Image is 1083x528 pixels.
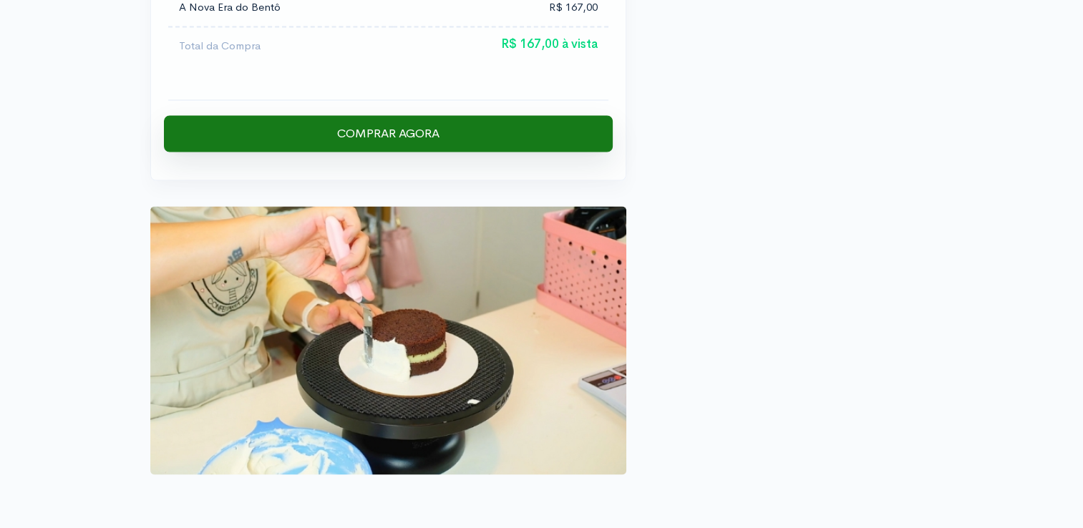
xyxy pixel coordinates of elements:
td: R$ 167,00 à vista [393,26,608,65]
img: Banner%20Baixo%20Checkouts.jpg [150,206,626,474]
td: Total da Compra [168,26,393,65]
input: Comprar Agora [164,115,613,152]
